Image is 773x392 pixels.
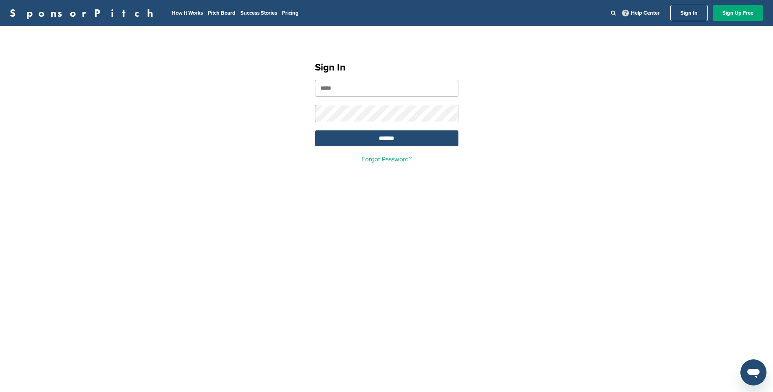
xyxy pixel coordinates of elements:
[361,155,412,163] a: Forgot Password?
[10,8,159,18] a: SponsorPitch
[670,5,708,21] a: Sign In
[315,60,458,75] h1: Sign In
[621,8,661,18] a: Help Center
[172,10,203,16] a: How It Works
[713,5,763,21] a: Sign Up Free
[740,359,766,385] iframe: Button to launch messaging window
[240,10,277,16] a: Success Stories
[282,10,299,16] a: Pricing
[208,10,236,16] a: Pitch Board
